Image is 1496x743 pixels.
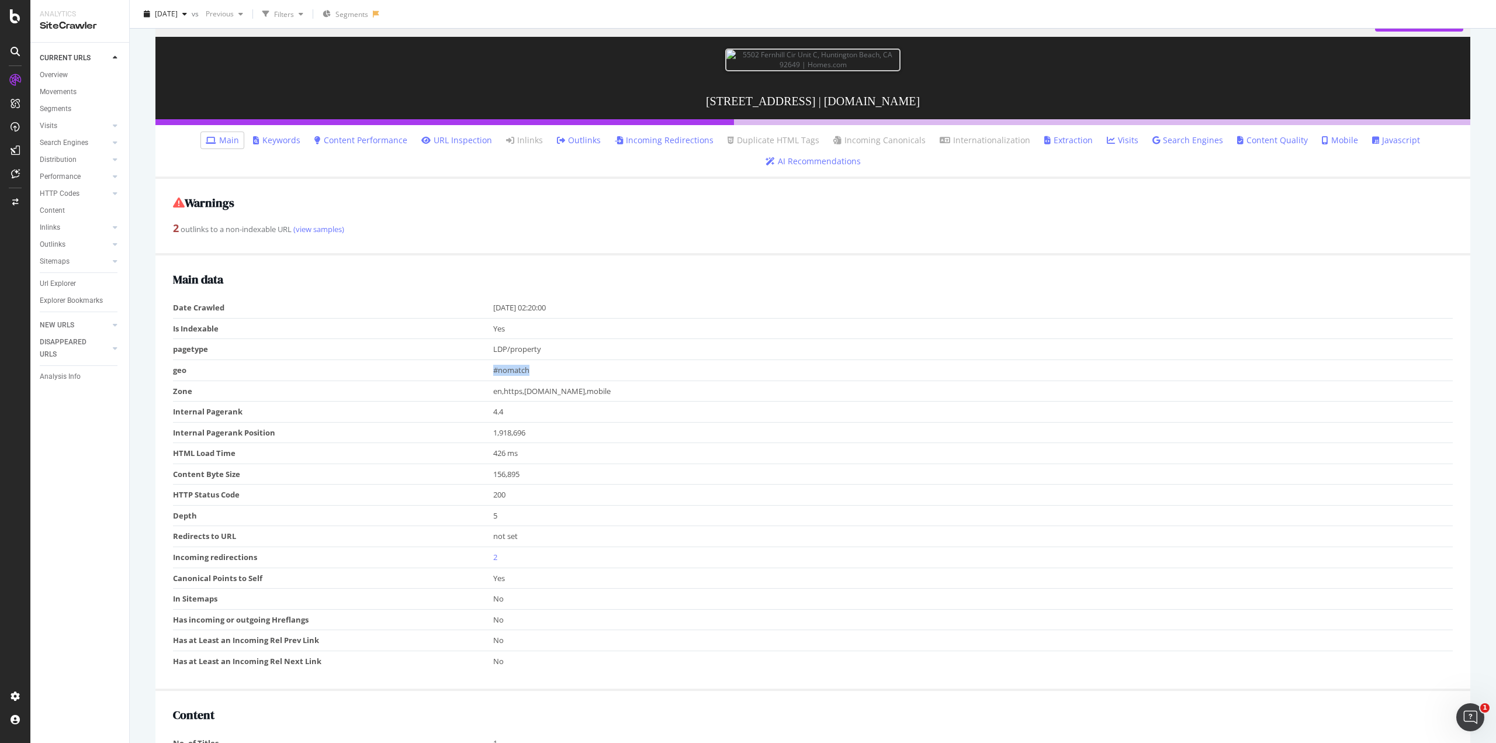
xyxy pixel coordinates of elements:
a: Main [206,134,239,146]
div: Filters [274,9,294,19]
td: geo [173,360,493,381]
div: Content [40,205,65,217]
div: Movements [40,86,77,98]
td: #nomatch [493,360,1453,381]
td: Content Byte Size [173,464,493,485]
a: Outlinks [557,134,601,146]
a: Distribution [40,154,109,166]
div: not set [493,531,1447,542]
div: Analytics [40,9,120,19]
td: 200 [493,485,1453,506]
div: DISAPPEARED URLS [40,336,99,361]
a: Sitemaps [40,255,109,268]
a: URL Inspection [421,134,492,146]
div: Inlinks [40,222,60,234]
a: Javascript [1372,134,1420,146]
a: Explorer Bookmarks [40,295,121,307]
div: Analysis Info [40,371,81,383]
h2: Main data [173,273,1453,286]
a: DISAPPEARED URLS [40,336,109,361]
a: Content Quality [1237,134,1308,146]
a: Content Performance [314,134,407,146]
td: No [493,609,1453,630]
a: Mobile [1322,134,1358,146]
h2: Warnings [173,196,1453,209]
td: HTTP Status Code [173,485,493,506]
h2: Content [173,709,1453,721]
td: No [493,589,1453,610]
div: Search Engines [40,137,88,149]
td: Redirects to URL [173,526,493,547]
div: Performance [40,171,81,183]
a: Search Engines [40,137,109,149]
td: No [493,630,1453,651]
a: Outlinks [40,239,109,251]
td: 156,895 [493,464,1453,485]
div: outlinks to a non-indexable URL [173,221,1453,236]
td: Internal Pagerank [173,402,493,423]
a: NEW URLS [40,319,109,331]
a: Performance [40,171,109,183]
div: HTTP Codes [40,188,79,200]
div: Yes [493,573,1447,584]
h3: [STREET_ADDRESS] | [DOMAIN_NAME] [155,83,1470,119]
a: Inlinks [506,134,543,146]
a: 2 [493,552,497,562]
td: pagetype [173,339,493,360]
a: Incoming Redirections [615,134,714,146]
td: Is Indexable [173,318,493,339]
td: HTML Load Time [173,443,493,464]
div: NEW URLS [40,319,74,331]
td: 5 [493,505,1453,526]
div: Segments [40,103,71,115]
a: AI Recommendations [766,155,861,167]
td: 4.4 [493,402,1453,423]
a: Keywords [253,134,300,146]
div: Visits [40,120,57,132]
td: Canonical Points to Self [173,568,493,589]
button: Filters [258,5,308,23]
td: [DATE] 02:20:00 [493,298,1453,318]
a: Incoming Canonicals [833,134,926,146]
a: Overview [40,69,121,81]
a: Inlinks [40,222,109,234]
td: Incoming redirections [173,547,493,568]
a: HTTP Codes [40,188,109,200]
iframe: Intercom live chat [1456,703,1484,731]
td: 1,918,696 [493,422,1453,443]
div: Url Explorer [40,278,76,290]
a: Visits [40,120,109,132]
a: Extraction [1044,134,1093,146]
td: In Sitemaps [173,589,493,610]
div: Distribution [40,154,77,166]
div: CURRENT URLS [40,52,91,64]
a: Segments [40,103,121,115]
span: vs [192,9,201,19]
a: Content [40,205,121,217]
td: Depth [173,505,493,526]
td: LDP/property [493,339,1453,360]
button: [DATE] [139,5,192,23]
span: 1 [1480,703,1490,713]
div: Overview [40,69,68,81]
a: (view samples) [292,224,344,234]
span: Segments [335,9,368,19]
img: 5502 Fernhill Cir Unit C, Huntington Beach, CA 92649 | Homes.com [725,49,901,71]
td: No [493,651,1453,671]
a: Internationalization [940,134,1030,146]
div: SiteCrawler [40,19,120,33]
td: Date Crawled [173,298,493,318]
div: Outlinks [40,239,65,251]
a: Movements [40,86,121,98]
button: Previous [201,5,248,23]
a: Url Explorer [40,278,121,290]
td: Has at Least an Incoming Rel Next Link [173,651,493,671]
strong: 2 [173,221,179,235]
td: 426 ms [493,443,1453,464]
td: Zone [173,381,493,402]
div: Sitemaps [40,255,70,268]
a: Analysis Info [40,371,121,383]
span: 2025 Aug. 24th [155,9,178,19]
a: Visits [1107,134,1138,146]
button: Segments [318,5,373,23]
